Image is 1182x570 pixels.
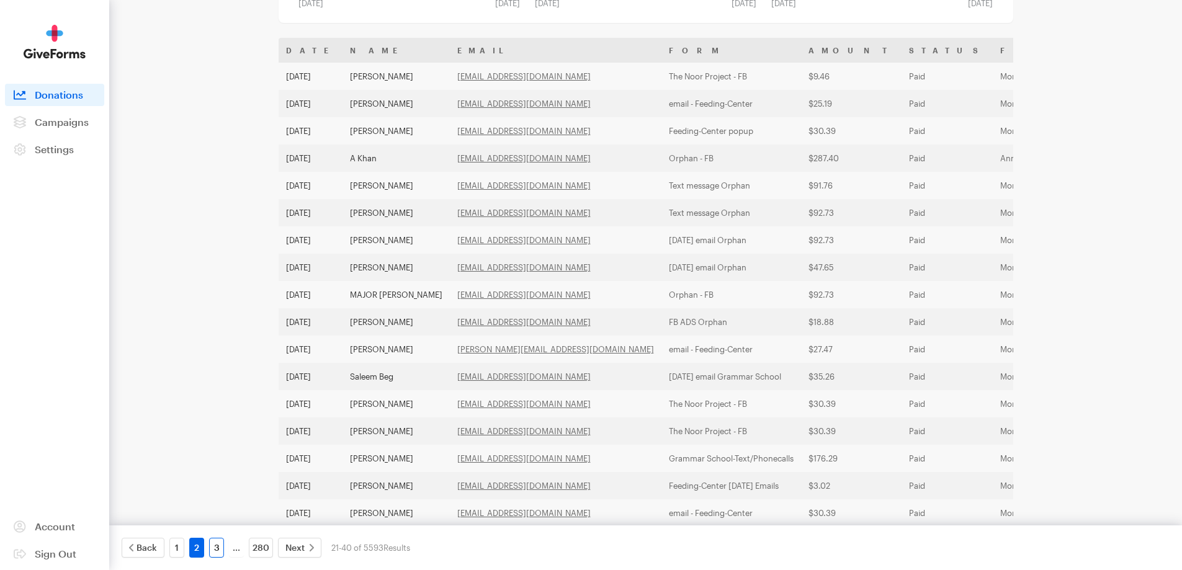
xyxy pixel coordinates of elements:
td: Paid [902,499,993,527]
td: [DATE] [279,417,343,445]
td: [DATE] [279,445,343,472]
td: $27.47 [801,336,902,363]
td: $287.40 [801,145,902,172]
td: $30.39 [801,417,902,445]
td: Paid [902,199,993,226]
td: [DATE] [279,499,343,527]
td: [DATE] email Grammar School [661,363,801,390]
td: email - Feeding-Center [661,336,801,363]
span: Results [383,543,410,553]
span: Campaigns [35,116,89,128]
th: Date [279,38,343,63]
td: [DATE] email Orphan [661,226,801,254]
a: 3 [209,538,224,558]
td: Monthly [993,254,1135,281]
td: Feeding-Center [DATE] Emails [661,472,801,499]
td: $30.39 [801,390,902,417]
td: $92.73 [801,281,902,308]
a: [EMAIL_ADDRESS][DOMAIN_NAME] [457,481,591,491]
td: [PERSON_NAME] [343,445,450,472]
th: Email [450,38,661,63]
span: Settings [35,143,74,155]
td: [DATE] [279,472,343,499]
th: Frequency [993,38,1135,63]
a: [PERSON_NAME][EMAIL_ADDRESS][DOMAIN_NAME] [457,344,654,354]
td: Monthly [993,499,1135,527]
td: The Noor Project - FB [661,63,801,90]
td: [PERSON_NAME] [343,336,450,363]
td: [PERSON_NAME] [343,499,450,527]
th: Name [343,38,450,63]
td: [DATE] [279,63,343,90]
span: Sign Out [35,548,76,559]
td: [DATE] [279,90,343,117]
td: Paid [902,254,993,281]
td: [DATE] [279,172,343,199]
td: [PERSON_NAME] [343,172,450,199]
td: [DATE] [279,363,343,390]
a: Back [122,538,164,558]
a: [EMAIL_ADDRESS][DOMAIN_NAME] [457,153,591,163]
td: The Noor Project - FB [661,417,801,445]
span: Donations [35,89,83,100]
td: [DATE] email Orphan [661,254,801,281]
td: $18.88 [801,308,902,336]
td: $92.73 [801,226,902,254]
td: [PERSON_NAME] [343,90,450,117]
a: [EMAIL_ADDRESS][DOMAIN_NAME] [457,208,591,218]
td: Monthly [993,199,1135,226]
td: Monthly [993,117,1135,145]
a: [EMAIL_ADDRESS][DOMAIN_NAME] [457,508,591,518]
td: Monthly [993,172,1135,199]
td: $176.29 [801,445,902,472]
td: Paid [902,472,993,499]
td: $30.39 [801,499,902,527]
td: A Khan [343,145,450,172]
td: $30.39 [801,117,902,145]
th: Status [902,38,993,63]
td: [DATE] [279,226,343,254]
td: Monthly [993,336,1135,363]
a: Next [278,538,321,558]
a: 1 [169,538,184,558]
td: [DATE] [279,254,343,281]
td: Paid [902,336,993,363]
a: Settings [5,138,104,161]
td: $92.73 [801,199,902,226]
a: [EMAIL_ADDRESS][DOMAIN_NAME] [457,290,591,300]
td: [PERSON_NAME] [343,226,450,254]
a: [EMAIL_ADDRESS][DOMAIN_NAME] [457,99,591,109]
td: [DATE] [279,281,343,308]
td: $35.26 [801,363,902,390]
td: [DATE] [279,199,343,226]
td: Annual [993,145,1135,172]
a: [EMAIL_ADDRESS][DOMAIN_NAME] [457,126,591,136]
a: Account [5,515,104,538]
td: [PERSON_NAME] [343,417,450,445]
td: Paid [902,308,993,336]
th: Form [661,38,801,63]
th: Amount [801,38,902,63]
td: The Noor Project - FB [661,390,801,417]
td: Monthly [993,63,1135,90]
div: 21-40 of 5593 [331,538,410,558]
td: Monthly [993,445,1135,472]
td: Grammar School-Text/Phonecalls [661,445,801,472]
td: [PERSON_NAME] [343,308,450,336]
td: Monthly [993,281,1135,308]
td: Orphan - FB [661,145,801,172]
a: 280 [249,538,273,558]
td: [PERSON_NAME] [343,117,450,145]
span: Next [285,540,305,555]
td: [DATE] [279,145,343,172]
td: Monthly [993,363,1135,390]
td: Monthly [993,390,1135,417]
td: Paid [902,172,993,199]
td: Paid [902,117,993,145]
a: Sign Out [5,543,104,565]
img: GiveForms [24,25,86,59]
a: Donations [5,84,104,106]
a: [EMAIL_ADDRESS][DOMAIN_NAME] [457,372,591,381]
td: Saleem Beg [343,363,450,390]
td: [DATE] [279,117,343,145]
